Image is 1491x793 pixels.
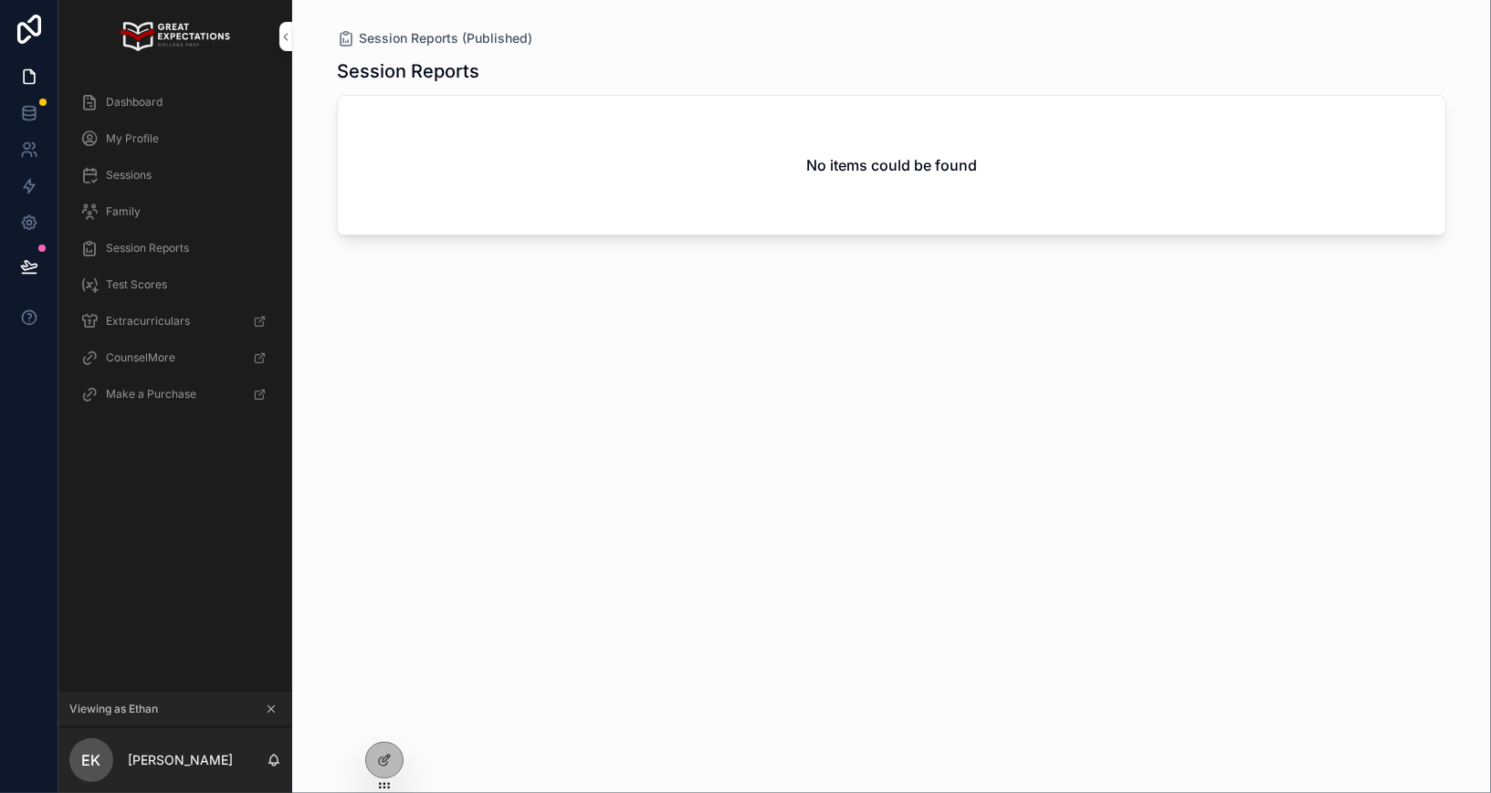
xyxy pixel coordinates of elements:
[69,159,281,192] a: Sessions
[69,232,281,265] a: Session Reports
[337,58,479,84] h1: Session Reports
[359,29,532,47] span: Session Reports (Published)
[106,204,141,219] span: Family
[337,29,532,47] a: Session Reports (Published)
[106,131,159,146] span: My Profile
[58,73,292,434] div: scrollable content
[806,154,977,176] h2: No items could be found
[106,387,196,402] span: Make a Purchase
[106,168,152,183] span: Sessions
[69,702,158,716] span: Viewing as Ethan
[69,195,281,228] a: Family
[106,241,189,256] span: Session Reports
[128,751,233,769] p: [PERSON_NAME]
[69,268,281,301] a: Test Scores
[106,314,190,329] span: Extracurriculars
[69,378,281,411] a: Make a Purchase
[121,22,229,51] img: App logo
[82,749,101,771] span: EK
[69,122,281,155] a: My Profile
[69,341,281,374] a: CounselMore
[69,86,281,119] a: Dashboard
[106,95,163,110] span: Dashboard
[69,305,281,338] a: Extracurriculars
[106,277,167,292] span: Test Scores
[106,350,175,365] span: CounselMore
